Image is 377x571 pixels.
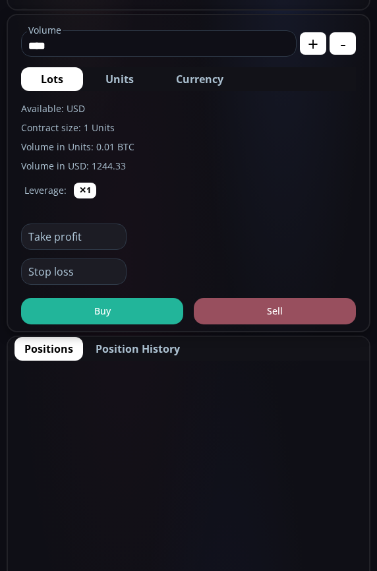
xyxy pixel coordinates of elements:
button: + [300,32,326,55]
button: Units [86,67,154,91]
label: Leverage: [24,183,67,197]
button: Buy [21,298,183,324]
button: Currency [156,67,243,91]
label: Volume in Units: 0.01 BTC [21,140,356,154]
span: Lots [41,71,63,87]
button: Sell [194,298,356,324]
button: Position History [86,337,190,361]
span: Positions [24,341,73,357]
button: ✕1 [74,183,96,198]
span: Position History [96,341,180,357]
label: Available: USD [21,102,356,115]
label: Contract size: 1 Units [21,121,356,135]
button: Positions [14,337,83,361]
span: Units [105,71,134,87]
span: Currency [176,71,223,87]
label: Volume in USD: 1244.33 [21,159,356,173]
button: Lots [21,67,83,91]
button: - [330,32,356,55]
